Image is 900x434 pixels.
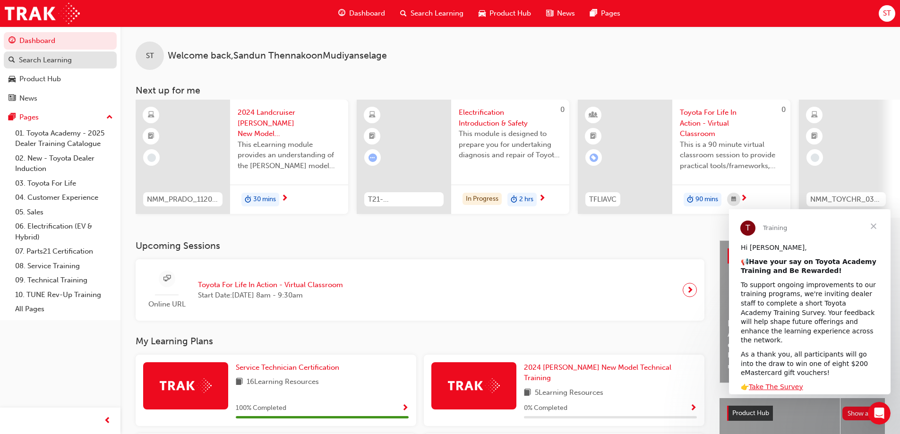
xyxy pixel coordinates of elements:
[143,267,697,314] a: Online URLToyota For Life In Action - Virtual ClassroomStart Date:[DATE] 8am - 9:30am
[4,32,117,50] a: Dashboard
[4,109,117,126] button: Pages
[448,378,500,393] img: Trak
[740,195,747,203] span: next-icon
[163,273,171,285] span: sessionType_ONLINE_URL-icon
[400,8,407,19] span: search-icon
[236,362,343,373] a: Service Technician Certification
[238,139,341,171] span: This eLearning module provides an understanding of the [PERSON_NAME] model line-up and its Katash...
[11,259,117,273] a: 08. Service Training
[524,403,567,414] span: 0 % Completed
[546,8,553,19] span: news-icon
[695,194,718,205] span: 90 mins
[489,8,531,19] span: Product Hub
[728,248,877,264] a: Latest NewsShow all
[369,153,377,162] span: learningRecordVerb_ATTEMPT-icon
[524,362,697,383] a: 2024 [PERSON_NAME] New Model Technical Training
[369,130,376,143] span: booktick-icon
[106,111,113,124] span: up-icon
[459,107,562,128] span: Electrification Introduction & Safety
[727,406,877,421] a: Product HubShow all
[349,8,385,19] span: Dashboard
[590,109,597,121] span: learningResourceType_INSTRUCTOR_LED-icon
[198,290,343,301] span: Start Date: [DATE] 8am - 9:30am
[459,128,562,161] span: This module is designed to prepare you for undertaking diagnosis and repair of Toyota & Lexus Ele...
[160,378,212,393] img: Trak
[811,130,818,143] span: booktick-icon
[686,283,694,297] span: next-icon
[590,8,597,19] span: pages-icon
[168,51,387,61] span: Welcome back , Sandun ThennakoonMudiyanselage
[4,90,117,107] a: News
[120,85,900,96] h3: Next up for me
[590,153,598,162] span: learningRecordVerb_ENROLL-icon
[411,8,463,19] span: Search Learning
[104,415,111,427] span: prev-icon
[729,209,891,394] iframe: Intercom live chat message
[539,4,583,23] a: news-iconNews
[393,4,471,23] a: search-iconSearch Learning
[4,70,117,88] a: Product Hub
[842,407,878,420] button: Show all
[471,4,539,23] a: car-iconProduct Hub
[4,30,117,109] button: DashboardSearch LearningProduct HubNews
[524,363,671,383] span: 2024 [PERSON_NAME] New Model Technical Training
[11,151,117,176] a: 02. New - Toyota Dealer Induction
[811,109,818,121] span: learningResourceType_ELEARNING-icon
[11,219,117,244] a: 06. Electrification (EV & Hybrid)
[236,363,339,372] span: Service Technician Certification
[247,376,319,388] span: 16 Learning Resources
[238,107,341,139] span: 2024 Landcruiser [PERSON_NAME] New Model Mechanisms - Model Outline 1
[868,402,891,425] iframe: Intercom live chat
[535,387,603,399] span: 5 Learning Resources
[720,240,885,383] a: Latest NewsShow allHelp Shape the Future of Toyota Academy Training and Win an eMastercard!Revolu...
[810,194,882,205] span: NMM_TOYCHR_032024_MODULE_1
[883,8,891,19] span: ST
[578,100,790,214] a: 0TFLIAVCToyota For Life In Action - Virtual ClassroomThis is a 90 minute virtual classroom sessio...
[143,299,190,310] span: Online URL
[463,193,502,205] div: In Progress
[519,194,533,205] span: 2 hrs
[136,336,704,347] h3: My Learning Plans
[402,402,409,414] button: Show Progress
[11,288,117,302] a: 10. TUNE Rev-Up Training
[136,240,704,251] h3: Upcoming Sessions
[236,376,243,388] span: book-icon
[338,8,345,19] span: guage-icon
[601,8,620,19] span: Pages
[147,194,219,205] span: NMM_PRADO_112024_MODULE_1
[19,74,61,85] div: Product Hub
[11,190,117,205] a: 04. Customer Experience
[368,194,440,205] span: T21-FOD_HVIS_PREREQ
[680,107,783,139] span: Toyota For Life In Action - Virtual Classroom
[357,100,569,214] a: 0T21-FOD_HVIS_PREREQElectrification Introduction & SafetyThis module is designed to prepare you f...
[236,403,286,414] span: 100 % Completed
[690,404,697,413] span: Show Progress
[524,387,531,399] span: book-icon
[11,176,117,191] a: 03. Toyota For Life
[136,100,348,214] a: NMM_PRADO_112024_MODULE_12024 Landcruiser [PERSON_NAME] New Model Mechanisms - Model Outline 1Thi...
[732,409,769,417] span: Product Hub
[5,3,80,24] img: Trak
[19,93,37,104] div: News
[11,244,117,259] a: 07. Parts21 Certification
[811,153,819,162] span: learningRecordVerb_NONE-icon
[560,105,565,114] span: 0
[245,194,251,206] span: duration-icon
[680,139,783,171] span: This is a 90 minute virtual classroom session to provide practical tools/frameworks, behaviours a...
[479,8,486,19] span: car-icon
[402,404,409,413] span: Show Progress
[539,195,546,203] span: next-icon
[147,153,156,162] span: learningRecordVerb_NONE-icon
[9,94,16,103] span: news-icon
[781,105,786,114] span: 0
[9,75,16,84] span: car-icon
